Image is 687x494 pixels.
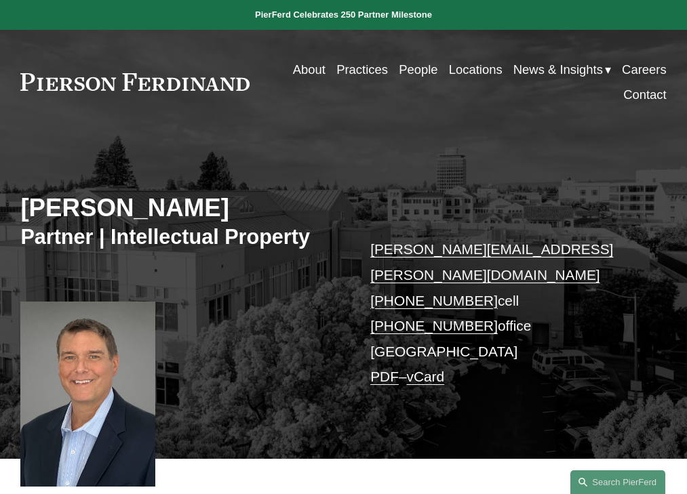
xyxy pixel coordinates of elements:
[407,369,445,384] a: vCard
[370,236,640,389] p: cell office [GEOGRAPHIC_DATA] –
[370,293,498,308] a: [PHONE_NUMBER]
[370,369,399,384] a: PDF
[20,224,343,250] h3: Partner | Intellectual Property
[399,57,437,82] a: People
[623,82,667,107] a: Contact
[20,193,343,223] h2: [PERSON_NAME]
[513,57,611,82] a: folder dropdown
[370,241,613,283] a: [PERSON_NAME][EMAIL_ADDRESS][PERSON_NAME][DOMAIN_NAME]
[513,58,603,81] span: News & Insights
[370,318,498,333] a: [PHONE_NUMBER]
[336,57,388,82] a: Practices
[570,470,665,494] a: Search this site
[293,57,326,82] a: About
[622,57,667,82] a: Careers
[449,57,503,82] a: Locations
